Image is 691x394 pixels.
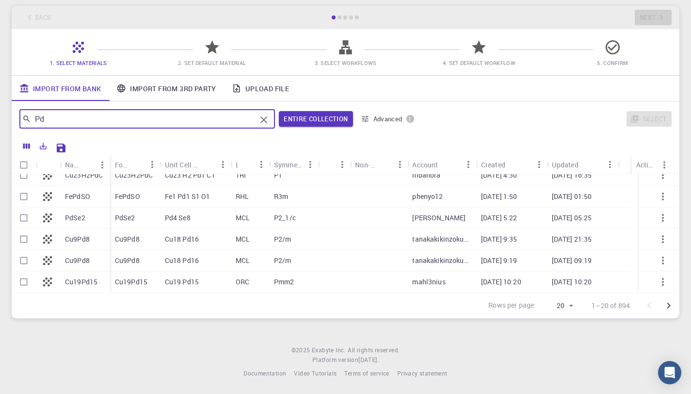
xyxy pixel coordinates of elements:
p: [DATE] 10:20 [552,277,592,287]
span: [DATE] . [358,356,379,363]
button: Sort [505,157,521,172]
p: Cu23H2PdC [65,170,103,180]
div: Created [481,155,505,174]
p: Cu23H2PdC [115,170,153,180]
div: Unit Cell Formula [160,155,231,174]
p: Cu9Pd8 [65,256,90,265]
p: PdSe2 [115,213,135,223]
div: Lattice [231,155,269,174]
div: Name [60,155,110,174]
p: [DATE] 10:20 [481,277,521,287]
p: Rows per page: [488,300,536,312]
p: P1 [274,170,282,180]
p: Cu9Pd8 [65,234,90,244]
span: © 2025 [291,345,312,355]
button: Menu [303,157,318,172]
a: Upload File [224,76,297,101]
p: Cu19Pd15 [115,277,147,287]
p: P2/m [274,256,291,265]
p: [DATE] 01:50 [552,192,592,201]
p: [DATE] 09:19 [552,256,592,265]
div: Open Intercom Messenger [658,361,681,384]
span: Filter throughout whole library including sets (folders) [279,111,353,127]
span: Privacy statement [397,369,448,377]
div: Non-periodic [355,155,376,174]
button: Menu [392,157,407,172]
p: [DATE] 21:35 [552,234,592,244]
span: 2. Set Default Material [178,59,246,66]
button: Entire collection [279,111,353,127]
div: Formula [115,155,129,174]
p: [DATE] 9:35 [481,234,517,244]
button: Sort [376,157,392,172]
p: FePdSO [115,192,140,201]
button: Sort [200,157,215,172]
a: Exabyte Inc. [312,345,346,355]
a: Video Tutorials [294,369,337,378]
p: tanakakikinzokumetal [412,256,471,265]
a: Terms of service [344,369,389,378]
div: Symmetry [274,155,303,174]
div: Created [476,155,547,174]
p: FePdSO [65,192,90,201]
p: MCL [236,213,250,223]
button: Menu [215,157,231,172]
span: Exabyte Inc. [312,346,346,354]
p: TRI [236,170,246,180]
span: Terms of service [344,369,389,377]
p: Cu9Pd8 [115,256,140,265]
p: P2/m [274,234,291,244]
button: Menu [602,157,618,172]
button: Sort [79,157,95,173]
p: [DATE] 9:19 [481,256,517,265]
p: hibanora [412,170,440,180]
button: Sort [438,157,453,172]
span: 3. Select Workflows [315,59,377,66]
p: Cu18 Pd16 [165,256,199,265]
p: Cu9Pd8 [115,234,140,244]
div: 20 [540,299,576,313]
p: RHL [236,192,249,201]
p: Cu23 H2 Pd1 C1 [165,170,215,180]
button: Go to next page [659,296,678,315]
div: Formula [110,155,160,174]
p: PdSe2 [65,213,85,223]
div: Account [412,155,438,174]
div: Unit Cell Formula [165,155,200,174]
button: Menu [95,157,110,173]
a: Privacy statement [397,369,448,378]
span: All rights reserved. [348,345,400,355]
button: Sort [323,157,338,172]
p: Cu19 Pd15 [165,277,199,287]
div: Tags [318,155,350,174]
button: Clear [256,112,272,128]
span: Platform version [312,355,358,365]
button: Menu [657,157,672,173]
p: Fe1 Pd1 S1 O1 [165,192,210,201]
button: Sort [129,157,145,172]
button: Sort [579,157,594,172]
p: ORC [236,277,249,287]
div: Name [65,155,79,174]
span: Video Tutorials [294,369,337,377]
span: Documentation [243,369,286,377]
div: Actions [631,155,672,174]
div: Lattice [236,155,238,174]
div: Account [407,155,476,174]
p: [DATE] 1:50 [481,192,517,201]
p: Pd4 Se8 [165,213,191,223]
button: Menu [531,157,547,172]
small: 1 [408,116,411,122]
button: Sort [238,157,254,172]
p: Cu18 Pd16 [165,234,199,244]
p: tanakakikinzokumetal [412,234,471,244]
div: Updated [547,155,618,174]
p: [DATE] 16:35 [552,170,592,180]
button: Advanced1 [357,111,418,127]
p: P2_1/c [274,213,296,223]
div: Non-periodic [350,155,407,174]
p: MCL [236,256,250,265]
p: MCL [236,234,250,244]
p: Cu19Pd15 [65,277,97,287]
div: Icon [36,155,60,174]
